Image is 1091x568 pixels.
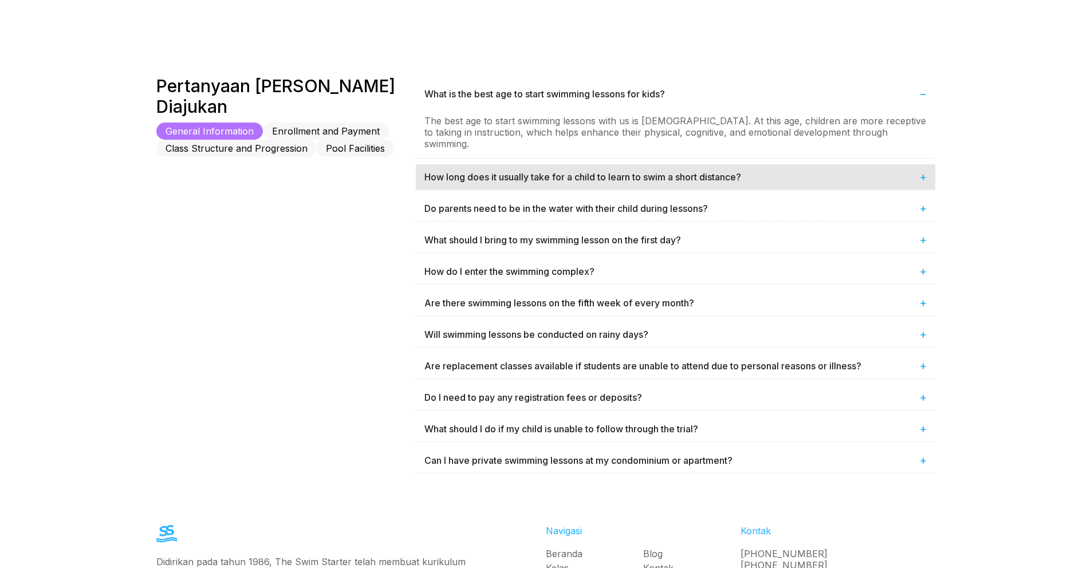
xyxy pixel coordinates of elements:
[920,265,927,278] span: +
[920,328,927,341] span: +
[416,259,935,284] div: How do I enter the swimming complex?
[416,227,935,253] div: What should I bring to my swimming lesson on the first day?
[416,290,935,315] div: Are there swimming lessons on the fifth week of every month?
[919,87,927,101] span: −
[920,422,927,436] span: +
[416,448,935,473] div: Can I have private swimming lessons at my condominium or apartment?
[546,548,643,559] a: Beranda
[920,170,927,184] span: +
[920,296,927,310] span: +
[156,76,416,117] div: Pertanyaan [PERSON_NAME] Diajukan
[643,548,741,559] a: Blog
[416,322,935,347] div: Will swimming lessons be conducted on rainy days?
[416,416,935,441] div: What should I do if my child is unable to follow through the trial?
[416,164,935,190] div: How long does it usually take for a child to learn to swim a short distance?
[424,115,927,149] p: The best age to start swimming lessons with us is [DEMOGRAPHIC_DATA]. At this age, children are m...
[920,453,927,467] span: +
[317,140,394,157] button: Pool Facilities
[416,385,935,410] div: Do I need to pay any registration fees or deposits?
[156,123,263,140] button: General Information
[156,140,317,157] button: Class Structure and Progression
[416,353,935,378] div: Are replacement classes available if students are unable to attend due to personal reasons or ill...
[920,391,927,404] span: +
[416,196,935,221] div: Do parents need to be in the water with their child during lessons?
[416,81,935,107] div: What is the best age to start swimming lessons for kids?
[156,525,177,542] img: The Swim Starter Logo
[920,202,927,215] span: +
[546,525,741,537] div: Navigasi
[920,233,927,247] span: +
[741,525,935,537] div: Kontak
[263,123,389,140] button: Enrollment and Payment
[920,359,927,373] span: +
[741,548,828,559] a: [PHONE_NUMBER]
